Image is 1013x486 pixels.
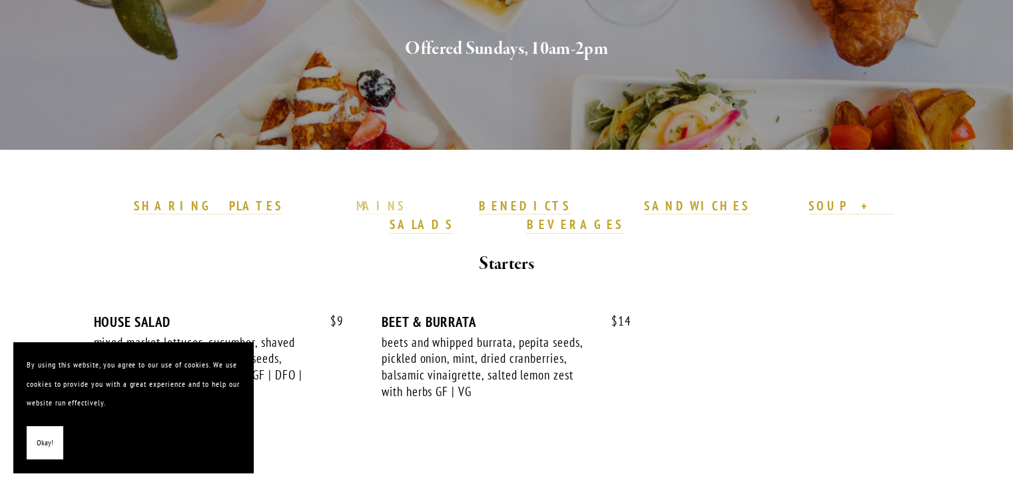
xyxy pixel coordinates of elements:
[479,198,571,215] a: BENEDICTS
[390,198,894,234] a: SOUP + SALADS
[382,314,631,330] div: BEET & BURRATA
[27,426,63,460] button: Okay!
[94,334,306,400] div: mixed market lettuces, cucumber, shaved radish, pickled onion, sunflower seeds, parmesan, cranber...
[94,314,344,330] div: HOUSE SALAD
[598,314,631,329] span: 14
[37,433,53,453] span: Okay!
[356,198,406,215] a: MAINS
[27,356,240,413] p: By using this website, you agree to our use of cookies. We use cookies to provide you with a grea...
[479,252,533,276] strong: Starters
[526,216,623,234] a: BEVERAGES
[382,334,593,400] div: beets and whipped burrata, pepita seeds, pickled onion, mint, dried cranberries, balsamic vinaigr...
[526,216,623,232] strong: BEVERAGES
[13,342,253,473] section: Cookie banner
[134,198,283,215] a: SHARING PLATES
[479,198,571,214] strong: BENEDICTS
[330,313,337,329] span: $
[119,35,895,63] h2: Offered Sundays, 10am-2pm
[643,198,750,215] a: SANDWICHES
[317,314,344,329] span: 9
[134,198,283,214] strong: SHARING PLATES
[611,313,618,329] span: $
[643,198,750,214] strong: SANDWICHES
[356,198,406,214] strong: MAINS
